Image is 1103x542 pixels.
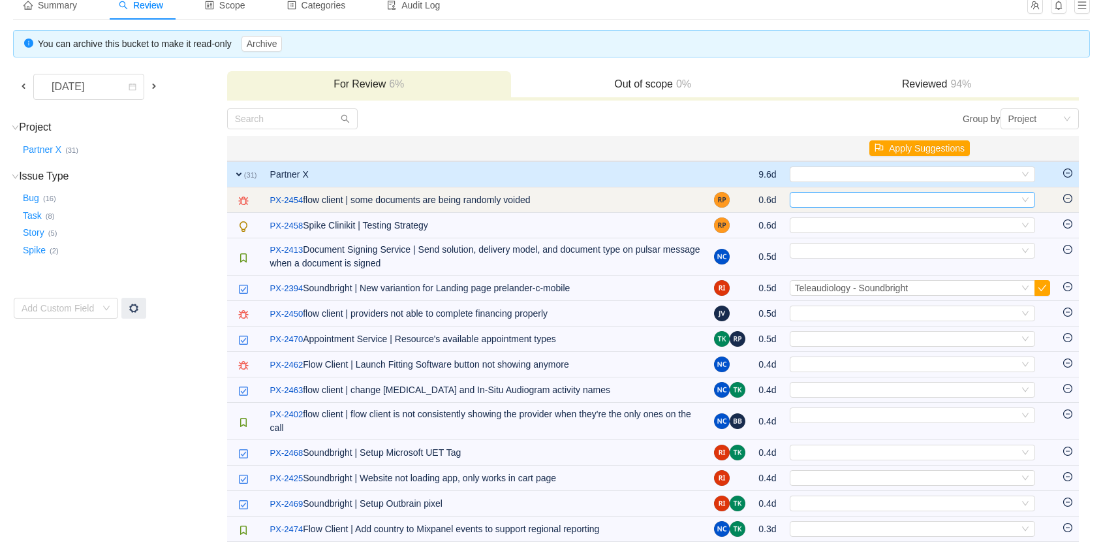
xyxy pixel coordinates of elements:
[264,327,708,352] td: Appointment Service | Resource's available appointment types
[1063,359,1072,368] i: icon: minus-circle
[752,213,783,238] td: 0.6d
[1021,525,1029,534] i: icon: down
[1021,196,1029,205] i: icon: down
[48,229,57,237] small: (5)
[714,331,730,347] img: TK
[238,310,249,320] img: 10303
[264,466,708,491] td: Soundbright | Website not loading app, only works in cart page
[730,521,745,537] img: TK
[1021,449,1029,458] i: icon: down
[730,496,745,511] img: TK
[270,498,303,511] a: PX-2469
[119,1,128,10] i: icon: search
[714,445,730,460] img: RI
[752,491,783,517] td: 0.4d
[714,280,730,296] img: RI
[238,360,249,371] img: 10303
[270,333,303,346] a: PX-2470
[869,140,970,156] button: icon: flagApply Suggestions
[234,78,505,91] h3: For Review
[41,74,97,99] div: [DATE]
[20,139,65,160] button: Partner X
[1063,447,1072,456] i: icon: minus-circle
[287,1,296,10] i: icon: profile
[238,449,249,459] img: 10318
[270,244,303,257] a: PX-2413
[1021,335,1029,344] i: icon: down
[20,188,43,209] button: Bug
[1021,474,1029,483] i: icon: down
[264,517,708,542] td: Flow Client | Add country to Mixpanel events to support regional reporting
[23,1,33,10] i: icon: home
[264,276,708,301] td: Soundbright | New variantion for Landing page prelander-c-mobile
[238,386,249,396] img: 10318
[673,78,691,89] span: 0%
[270,219,303,232] a: PX-2458
[1021,500,1029,509] i: icon: down
[270,447,303,460] a: PX-2468
[752,517,783,542] td: 0.3d
[238,525,249,535] img: 10315
[714,496,730,511] img: RI
[1063,194,1072,203] i: icon: minus-circle
[714,217,730,233] img: RP
[270,472,303,485] a: PX-2425
[264,377,708,403] td: flow client | change [MEDICAL_DATA] and In-Situ Audiogram activity names
[1063,523,1072,532] i: icon: minus-circle
[270,384,303,397] a: PX-2463
[264,352,708,377] td: Flow Client | Launch Fitting Software button not showing anymore
[518,78,788,91] h3: Out of scope
[1021,221,1029,231] i: icon: down
[752,403,783,440] td: 0.4d
[1021,386,1029,395] i: icon: down
[270,359,303,372] a: PX-2462
[714,382,730,398] img: NC
[1063,219,1072,229] i: icon: minus-circle
[46,212,55,220] small: (8)
[20,121,226,134] h3: Project
[12,124,19,131] i: icon: down
[264,161,708,187] td: Partner X
[714,192,730,208] img: RP
[795,283,909,293] span: Teleaudiology - Soundbright
[238,284,249,295] img: 10318
[38,39,282,49] span: You can archive this bucket to make it read-only
[801,78,1072,91] h3: Reviewed
[244,171,257,179] small: (31)
[752,327,783,352] td: 0.5d
[227,108,358,129] input: Search
[238,335,249,345] img: 10318
[714,306,730,321] img: JV
[730,413,745,429] img: BB
[12,173,19,180] i: icon: down
[1021,310,1029,319] i: icon: down
[1021,284,1029,293] i: icon: down
[714,249,730,264] img: NC
[264,238,708,276] td: Document Signing Service | Send solution, delivery model, and document type on pulsar message whe...
[264,403,708,440] td: flow client | flow client is not consistently showing the provider when they're the only ones on ...
[1008,109,1037,129] div: Project
[20,223,48,244] button: Story
[1021,411,1029,421] i: icon: down
[387,1,396,10] i: icon: audit
[714,470,730,486] img: RI
[1063,282,1072,291] i: icon: minus-circle
[1021,247,1029,256] i: icon: down
[270,408,303,421] a: PX-2402
[238,417,249,428] img: 10315
[50,247,59,255] small: (2)
[234,169,244,180] span: expand
[270,282,303,295] a: PX-2394
[730,331,745,347] img: RP
[1063,168,1072,178] i: icon: minus-circle
[238,253,249,263] img: 10315
[241,36,283,52] button: Archive
[730,382,745,398] img: TK
[238,500,249,510] img: 10318
[65,146,78,154] small: (31)
[714,357,730,372] img: NC
[270,523,303,536] a: PX-2474
[1063,245,1072,254] i: icon: minus-circle
[238,196,249,206] img: 10303
[653,108,1078,129] div: Group by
